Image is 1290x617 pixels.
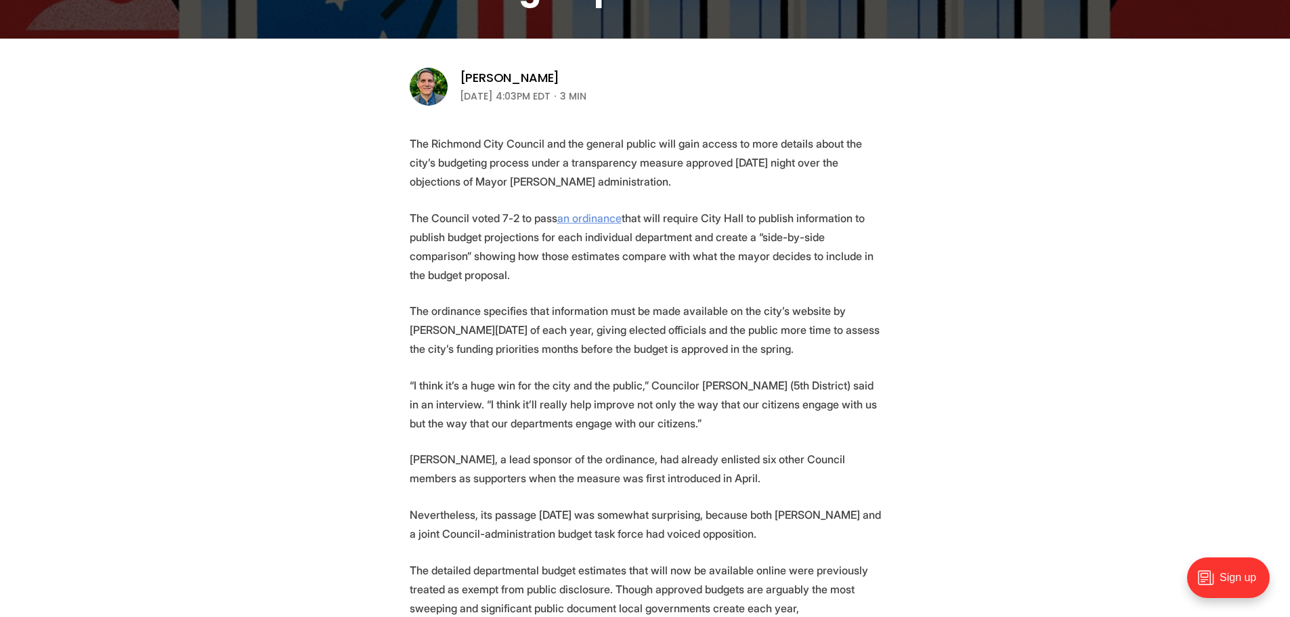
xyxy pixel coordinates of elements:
p: Nevertheless, its passage [DATE] was somewhat surprising, because both [PERSON_NAME] and a joint ... [410,505,881,543]
a: [PERSON_NAME] [460,70,560,86]
p: The Richmond City Council and the general public will gain access to more details about the city’... [410,134,881,191]
p: [PERSON_NAME], a lead sponsor of the ordinance, had already enlisted six other Council members as... [410,450,881,488]
iframe: portal-trigger [1176,551,1290,617]
p: The ordinance specifies that information must be made available on the city’s website by [PERSON_... [410,301,881,358]
p: The Council voted 7-2 to pass that will require City Hall to publish information to publish budge... [410,209,881,284]
time: [DATE] 4:03PM EDT [460,88,551,104]
span: 3 min [560,88,586,104]
a: an ordinance [557,211,622,225]
p: “I think it’s a huge win for the city and the public,” Councilor [PERSON_NAME] (5th District) sai... [410,376,881,433]
img: Graham Moomaw [410,68,448,106]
